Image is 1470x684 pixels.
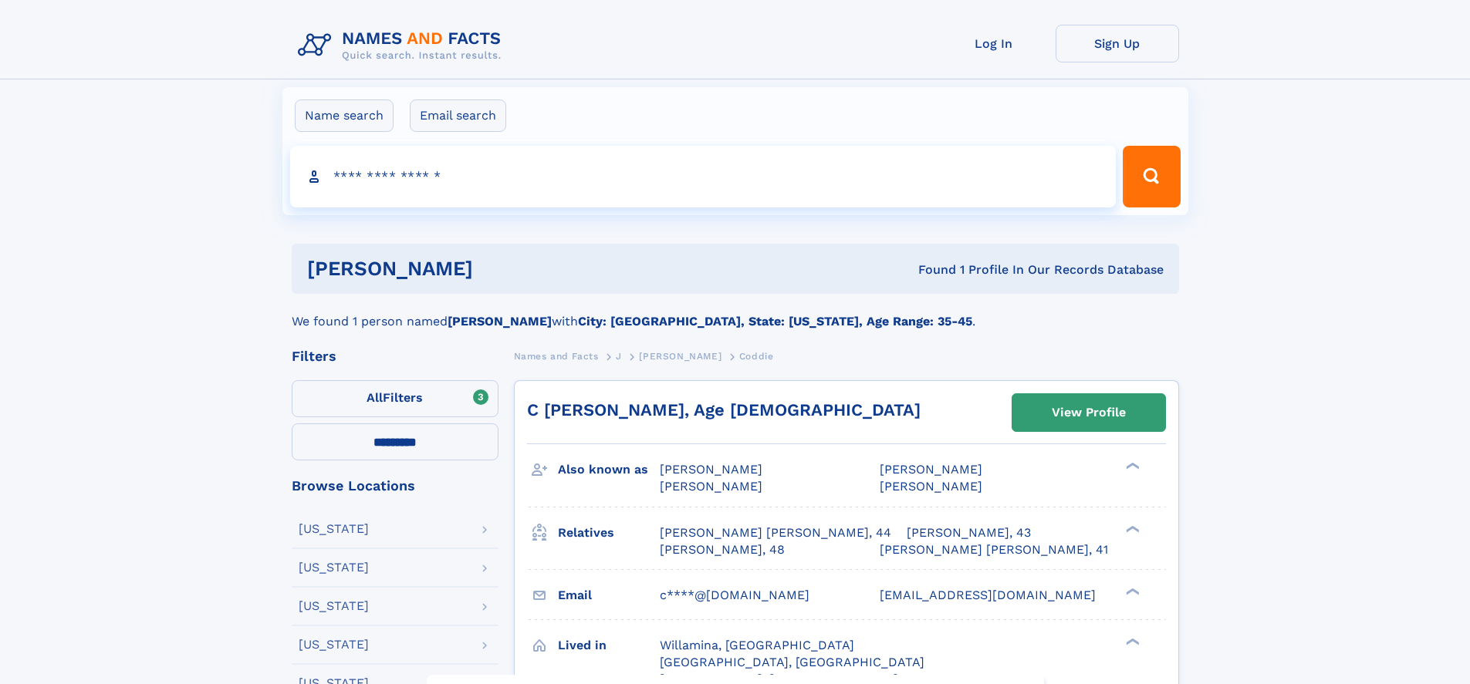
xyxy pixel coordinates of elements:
[292,380,498,417] label: Filters
[367,390,383,405] span: All
[558,582,660,608] h3: Email
[1122,524,1141,534] div: ❯
[660,462,762,477] span: [PERSON_NAME]
[880,541,1108,558] a: [PERSON_NAME] [PERSON_NAME], 41
[639,351,721,362] span: [PERSON_NAME]
[932,25,1056,62] a: Log In
[660,638,854,652] span: Willamina, [GEOGRAPHIC_DATA]
[558,457,660,483] h3: Also known as
[616,351,622,362] span: J
[558,632,660,659] h3: Lived in
[578,314,972,329] b: City: [GEOGRAPHIC_DATA], State: [US_STATE], Age Range: 35-45
[558,520,660,546] h3: Relatives
[880,462,982,477] span: [PERSON_NAME]
[660,541,785,558] a: [PERSON_NAME], 48
[292,349,498,363] div: Filters
[299,639,369,651] div: [US_STATE]
[514,346,599,366] a: Names and Facts
[660,479,762,494] span: [PERSON_NAME]
[448,314,552,329] b: [PERSON_NAME]
[1122,461,1141,471] div: ❯
[307,259,696,278] h1: [PERSON_NAME]
[295,99,394,132] label: Name search
[907,524,1031,541] a: [PERSON_NAME], 43
[880,588,1096,602] span: [EMAIL_ADDRESS][DOMAIN_NAME]
[1012,394,1165,431] a: View Profile
[1123,146,1180,207] button: Search Button
[527,400,921,419] a: C [PERSON_NAME], Age [DEMOGRAPHIC_DATA]
[739,351,774,362] span: Coddie
[290,146,1117,207] input: search input
[299,600,369,612] div: [US_STATE]
[695,261,1164,278] div: Found 1 Profile In Our Records Database
[639,346,721,366] a: [PERSON_NAME]
[660,655,924,669] span: [GEOGRAPHIC_DATA], [GEOGRAPHIC_DATA]
[1052,395,1126,430] div: View Profile
[660,524,891,541] a: [PERSON_NAME] [PERSON_NAME], 44
[1122,586,1141,596] div: ❯
[410,99,506,132] label: Email search
[299,523,369,535] div: [US_STATE]
[292,294,1179,331] div: We found 1 person named with .
[880,479,982,494] span: [PERSON_NAME]
[1122,636,1141,646] div: ❯
[292,479,498,493] div: Browse Locations
[1056,25,1179,62] a: Sign Up
[616,346,622,366] a: J
[292,25,514,66] img: Logo Names and Facts
[299,561,369,574] div: [US_STATE]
